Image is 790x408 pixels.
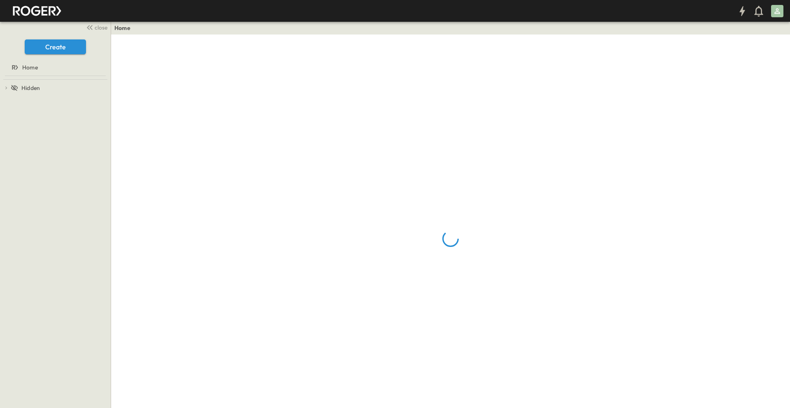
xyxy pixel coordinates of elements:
[25,39,86,54] button: Create
[2,62,107,73] a: Home
[95,23,107,32] span: close
[114,24,130,32] a: Home
[114,24,135,32] nav: breadcrumbs
[21,84,40,92] span: Hidden
[83,21,109,33] button: close
[22,63,38,71] span: Home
